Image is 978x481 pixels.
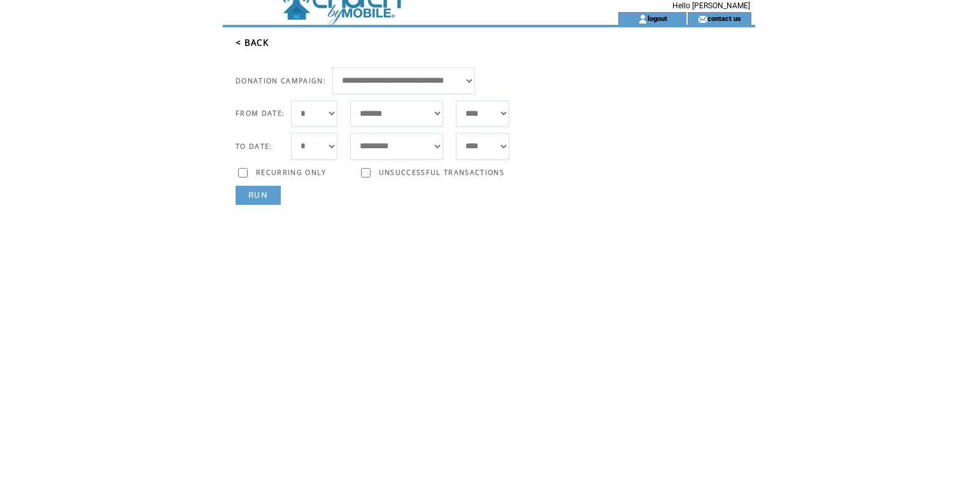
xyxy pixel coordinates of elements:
[379,168,504,177] span: UNSUCCESSFUL TRANSACTIONS
[648,14,667,22] a: logout
[236,142,273,151] span: TO DATE:
[236,186,281,205] a: RUN
[672,1,750,10] span: Hello [PERSON_NAME]
[236,76,326,85] span: DONATION CAMPAIGN:
[698,14,707,24] img: contact_us_icon.gif
[707,14,741,22] a: contact us
[256,168,327,177] span: RECURRING ONLY
[638,14,648,24] img: account_icon.gif
[236,109,285,118] span: FROM DATE:
[236,37,269,48] a: < BACK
